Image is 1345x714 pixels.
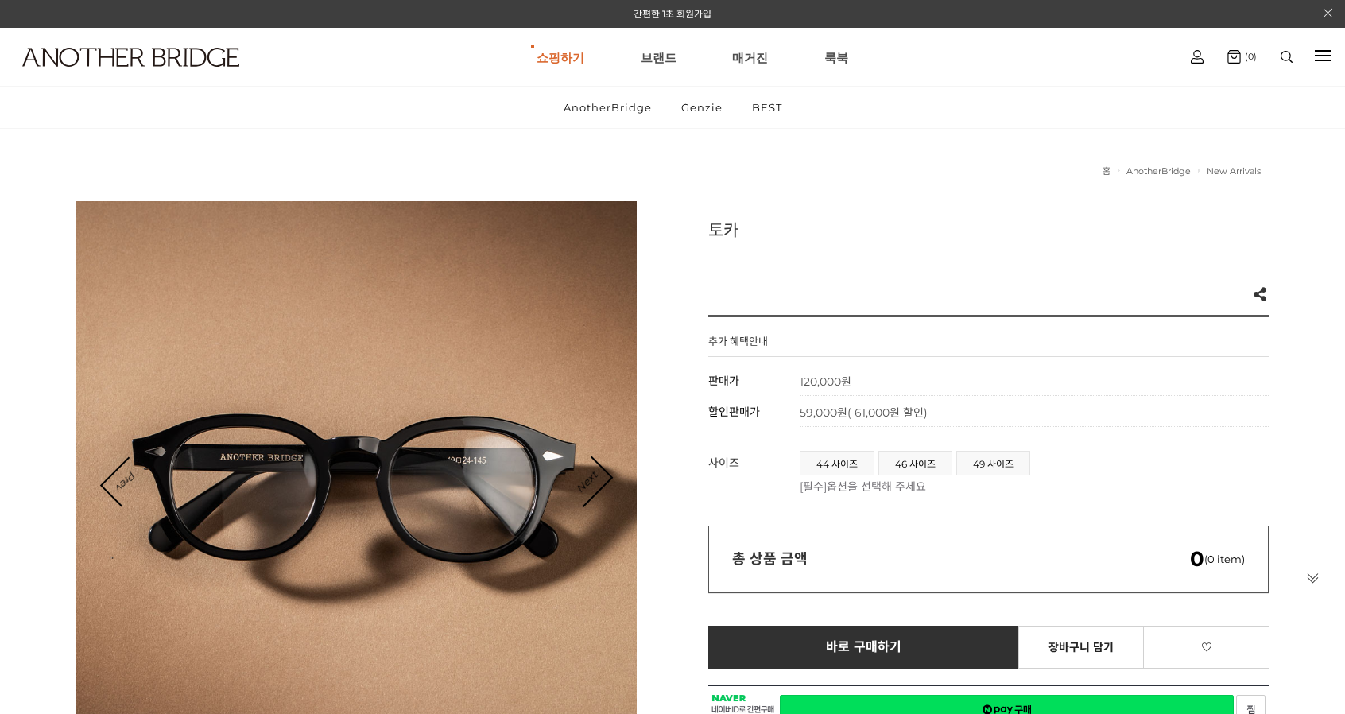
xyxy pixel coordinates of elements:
em: 0 [1190,546,1204,572]
strong: 120,000원 [800,374,851,389]
a: 46 사이즈 [879,452,952,475]
a: 매거진 [732,29,768,86]
span: 옵션을 선택해 주세요 [827,479,926,494]
img: search [1281,51,1293,63]
a: 49 사이즈 [957,452,1029,475]
img: cart [1191,50,1204,64]
li: 49 사이즈 [956,451,1030,475]
a: 룩북 [824,29,848,86]
a: BEST [738,87,796,128]
h3: 토카 [708,217,1269,241]
span: (0 item) [1190,553,1245,565]
a: 바로 구매하기 [708,626,1019,669]
a: AnotherBridge [1126,165,1191,177]
a: 44 사이즈 [800,452,874,475]
a: logo [8,48,210,106]
a: Genzie [668,87,736,128]
a: New Arrivals [1207,165,1261,177]
a: (0) [1227,50,1257,64]
span: 바로 구매하기 [826,640,901,654]
span: (0) [1241,51,1257,62]
span: 59,000원 [800,406,928,420]
a: 간편한 1초 회원가입 [634,8,711,20]
p: [필수] [800,478,1261,494]
a: AnotherBridge [550,87,665,128]
li: 44 사이즈 [800,451,874,475]
a: 쇼핑하기 [537,29,584,86]
th: 사이즈 [708,443,800,503]
span: 판매가 [708,374,739,388]
img: cart [1227,50,1241,64]
a: 장바구니 담기 [1018,626,1145,669]
span: 할인판매가 [708,405,760,419]
a: 브랜드 [641,29,676,86]
a: Prev [102,457,149,505]
img: logo [22,48,239,67]
strong: 총 상품 금액 [732,550,808,568]
a: 홈 [1103,165,1110,177]
li: 46 사이즈 [878,451,952,475]
h4: 추가 혜택안내 [708,333,768,356]
a: Next [562,457,611,506]
span: ( 61,000원 할인) [847,406,928,420]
